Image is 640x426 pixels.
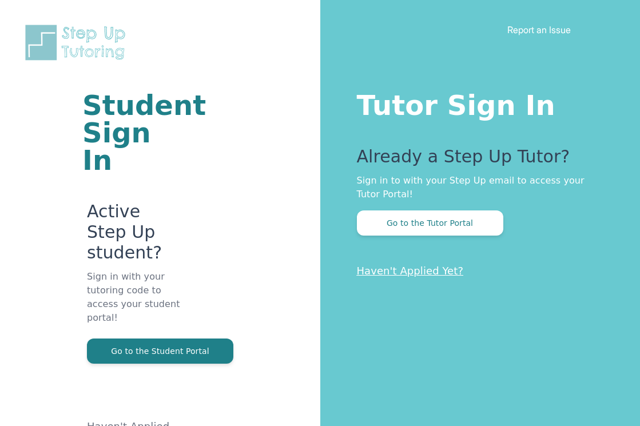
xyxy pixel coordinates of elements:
p: Sign in with your tutoring code to access your student portal! [87,270,183,339]
a: Haven't Applied Yet? [357,265,464,277]
a: Report an Issue [507,24,571,35]
p: Active Step Up student? [87,201,183,270]
a: Go to the Tutor Portal [357,217,503,228]
button: Go to the Student Portal [87,339,233,364]
img: Step Up Tutoring horizontal logo [23,23,133,62]
p: Already a Step Up Tutor? [357,146,595,174]
a: Go to the Student Portal [87,345,233,356]
h1: Tutor Sign In [357,87,595,119]
h1: Student Sign In [82,91,183,174]
p: Sign in to with your Step Up email to access your Tutor Portal! [357,174,595,201]
button: Go to the Tutor Portal [357,210,503,236]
